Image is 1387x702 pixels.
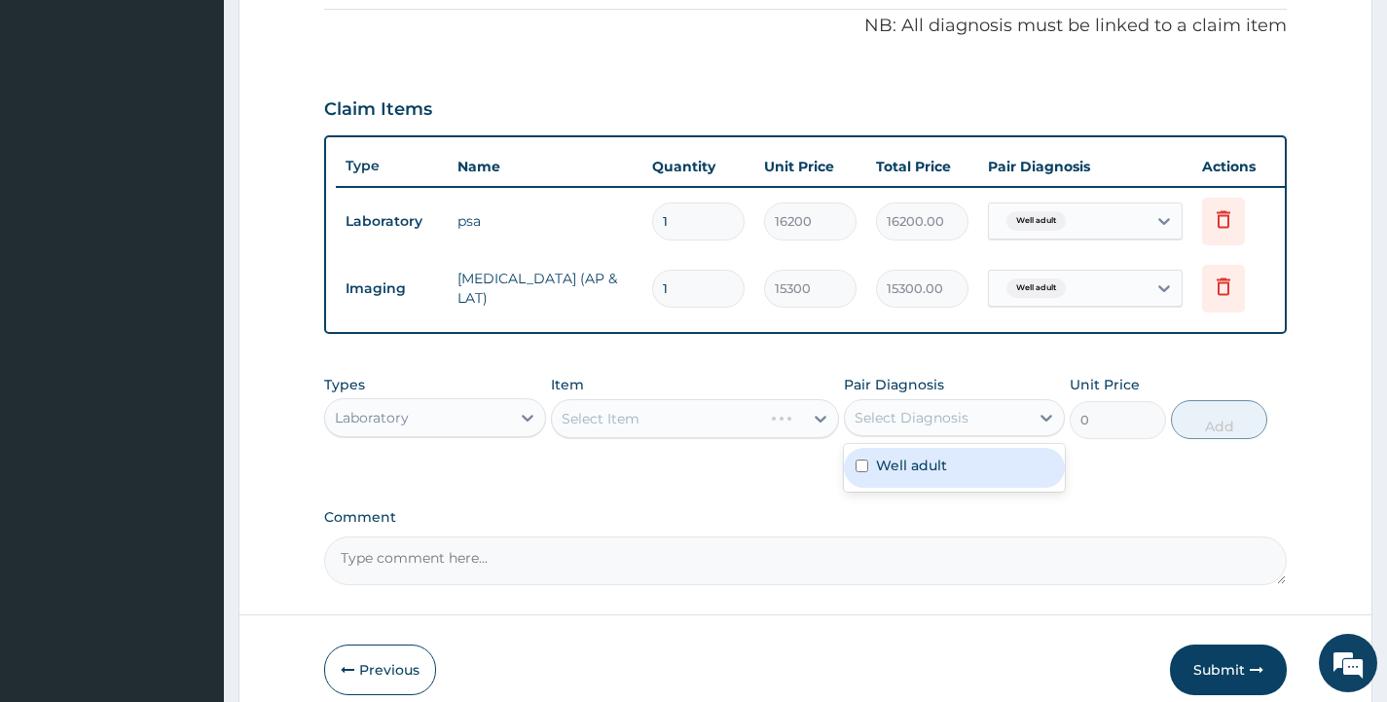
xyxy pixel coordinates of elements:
[336,203,448,240] td: Laboratory
[855,408,968,427] div: Select Diagnosis
[844,375,944,394] label: Pair Diagnosis
[324,645,436,695] button: Previous
[1006,278,1066,298] span: Well adult
[551,375,584,394] label: Item
[754,147,866,186] th: Unit Price
[1170,645,1287,695] button: Submit
[1171,400,1267,439] button: Add
[324,99,432,121] h3: Claim Items
[448,147,642,186] th: Name
[336,271,448,307] td: Imaging
[448,259,642,317] td: [MEDICAL_DATA] (AP & LAT)
[978,147,1192,186] th: Pair Diagnosis
[319,10,366,56] div: Minimize live chat window
[324,509,1287,526] label: Comment
[335,408,409,427] div: Laboratory
[448,202,642,240] td: psa
[1192,147,1290,186] th: Actions
[113,221,269,418] span: We're online!
[876,456,947,475] label: Well adult
[1006,211,1066,231] span: Well adult
[324,377,365,393] label: Types
[324,14,1287,39] p: NB: All diagnosis must be linked to a claim item
[642,147,754,186] th: Quantity
[336,148,448,184] th: Type
[866,147,978,186] th: Total Price
[10,483,371,551] textarea: Type your message and hit 'Enter'
[36,97,79,146] img: d_794563401_company_1708531726252_794563401
[1070,375,1140,394] label: Unit Price
[101,109,327,134] div: Chat with us now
